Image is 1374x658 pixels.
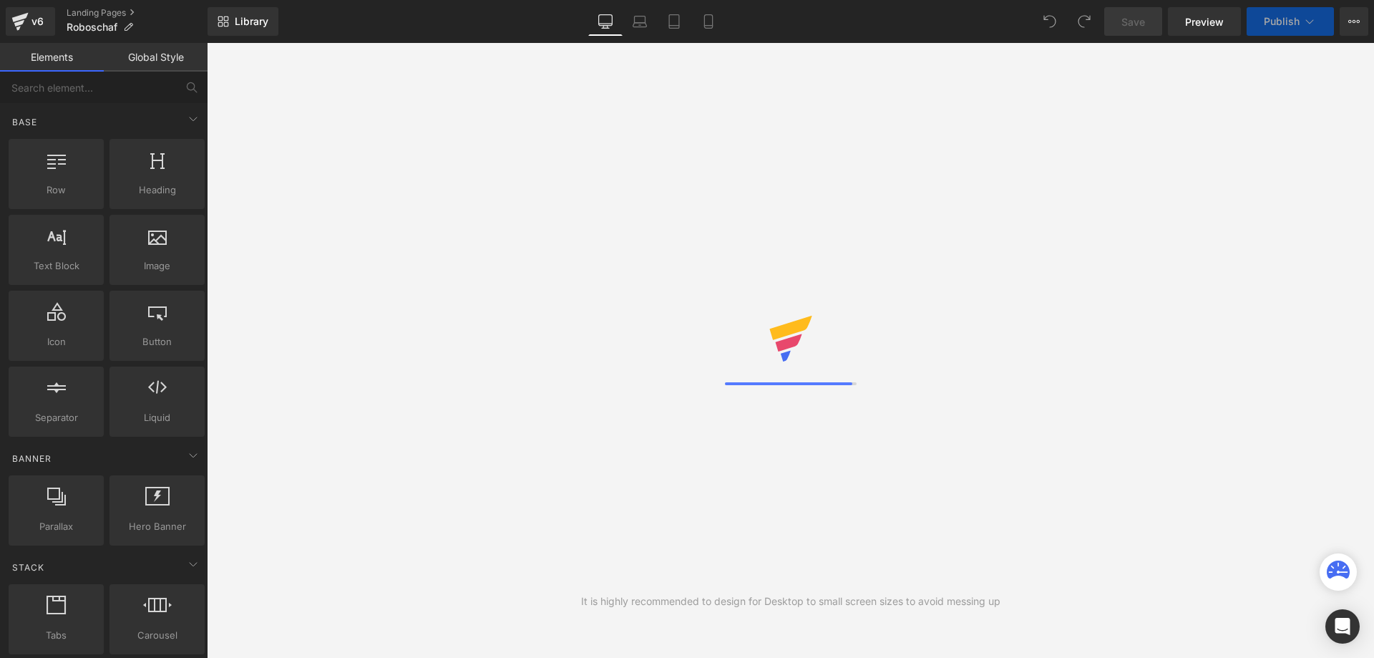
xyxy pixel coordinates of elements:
a: Laptop [623,7,657,36]
span: Banner [11,452,53,465]
span: Stack [11,561,46,574]
a: Tablet [657,7,691,36]
button: Redo [1070,7,1098,36]
span: Icon [13,334,99,349]
span: Button [114,334,200,349]
span: Row [13,183,99,198]
span: Carousel [114,628,200,643]
span: Liquid [114,410,200,425]
a: Desktop [588,7,623,36]
span: Roboschaf [67,21,117,33]
button: Publish [1247,7,1334,36]
div: v6 [29,12,47,31]
span: Parallax [13,519,99,534]
span: Library [235,15,268,28]
span: Image [114,258,200,274]
button: More [1340,7,1368,36]
a: Landing Pages [67,7,208,19]
span: Separator [13,410,99,425]
a: Global Style [104,43,208,72]
a: Preview [1168,7,1241,36]
span: Text Block [13,258,99,274]
span: Preview [1185,14,1224,29]
a: v6 [6,7,55,36]
span: Publish [1264,16,1300,27]
div: It is highly recommended to design for Desktop to small screen sizes to avoid messing up [581,594,1000,609]
span: Base [11,115,39,129]
span: Heading [114,183,200,198]
span: Hero Banner [114,519,200,534]
a: New Library [208,7,278,36]
div: Open Intercom Messenger [1325,609,1360,644]
span: Save [1121,14,1145,29]
span: Tabs [13,628,99,643]
a: Mobile [691,7,726,36]
button: Undo [1036,7,1064,36]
